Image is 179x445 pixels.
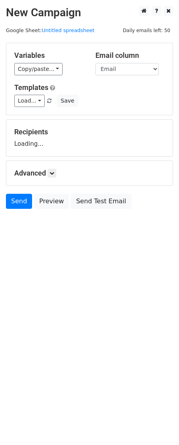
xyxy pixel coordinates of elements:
h2: New Campaign [6,6,173,19]
a: Untitled spreadsheet [42,27,94,33]
h5: Variables [14,51,84,60]
a: Load... [14,95,45,107]
h5: Advanced [14,169,165,178]
button: Save [57,95,78,107]
small: Google Sheet: [6,27,95,33]
a: Preview [34,194,69,209]
a: Templates [14,83,48,92]
a: Daily emails left: 50 [120,27,173,33]
a: Send Test Email [71,194,131,209]
a: Send [6,194,32,209]
div: Loading... [14,128,165,148]
span: Daily emails left: 50 [120,26,173,35]
a: Copy/paste... [14,63,63,75]
h5: Recipients [14,128,165,136]
h5: Email column [95,51,165,60]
